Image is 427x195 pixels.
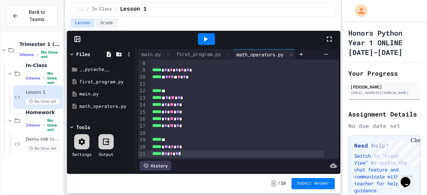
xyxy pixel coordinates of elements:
[26,137,62,142] span: Demo HW (not a real one)
[138,74,147,81] div: 10
[76,123,90,131] div: Tools
[138,144,147,151] div: 20
[398,167,420,188] iframe: chat widget
[43,122,44,128] span: •
[43,75,44,81] span: •
[354,152,415,194] p: Switch to "Grade View" to access the chat feature and communicate with your teacher for help and ...
[138,151,147,158] div: 21
[37,52,38,57] span: •
[138,95,147,102] div: 13
[26,62,62,68] span: In-Class
[71,19,95,28] button: Lesson
[369,137,420,167] iframe: chat widget
[99,151,113,157] div: Output
[47,118,61,132] span: No time set
[348,28,421,57] h1: Honors Python Year 1 ONLINE [DATE]-[DATE]
[79,103,133,110] div: math_operators.py
[138,50,164,58] div: main.py
[3,3,48,44] div: Chat with us now!Close
[138,137,147,143] div: 19
[297,181,330,186] span: Submit Answer
[348,122,421,130] div: No due date set
[278,181,280,186] span: /
[41,50,61,59] span: No time set
[173,50,224,58] div: first_program.py
[72,151,91,157] div: Settings
[26,109,62,115] span: Homework
[138,123,147,130] div: 17
[140,161,171,170] div: History
[173,49,233,59] div: first_program.py
[26,98,60,105] span: No time set
[348,3,369,19] div: My Account
[79,66,133,73] div: __pycache__
[354,141,415,150] h3: Need Help?
[77,7,84,12] span: ...
[233,51,287,58] div: math_operators.py
[19,53,34,57] span: 2 items
[138,60,147,67] div: 8
[138,102,147,109] div: 14
[92,7,112,12] span: In-Class
[47,71,61,85] span: No time set
[79,91,133,98] div: main.py
[26,90,62,95] span: Lesson 1
[271,180,276,187] span: -
[115,7,117,12] span: /
[138,109,147,116] div: 15
[350,90,419,95] div: [EMAIL_ADDRESS][DOMAIN_NAME]
[291,178,335,189] button: Submit Answer
[87,7,89,12] span: /
[19,41,62,47] span: Trimester 1 (Online HP1)
[79,78,133,85] div: first_program.py
[120,5,147,13] span: Lesson 1
[23,9,52,23] span: Back to Teams
[26,123,40,128] span: 1 items
[138,87,147,94] div: 12
[348,68,421,78] h2: Your Progress
[138,130,147,137] div: 18
[233,49,296,59] div: math_operators.py
[6,5,58,27] button: Back to Teams
[350,84,419,90] div: [PERSON_NAME]
[138,81,147,88] div: 11
[348,109,421,119] h2: Assignment Details
[96,19,117,28] button: Grade
[76,50,90,58] div: Files
[26,76,40,81] span: 1 items
[26,145,60,152] span: No time set
[138,116,147,123] div: 16
[138,49,173,59] div: main.py
[138,67,147,74] div: 9
[281,181,286,186] span: 10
